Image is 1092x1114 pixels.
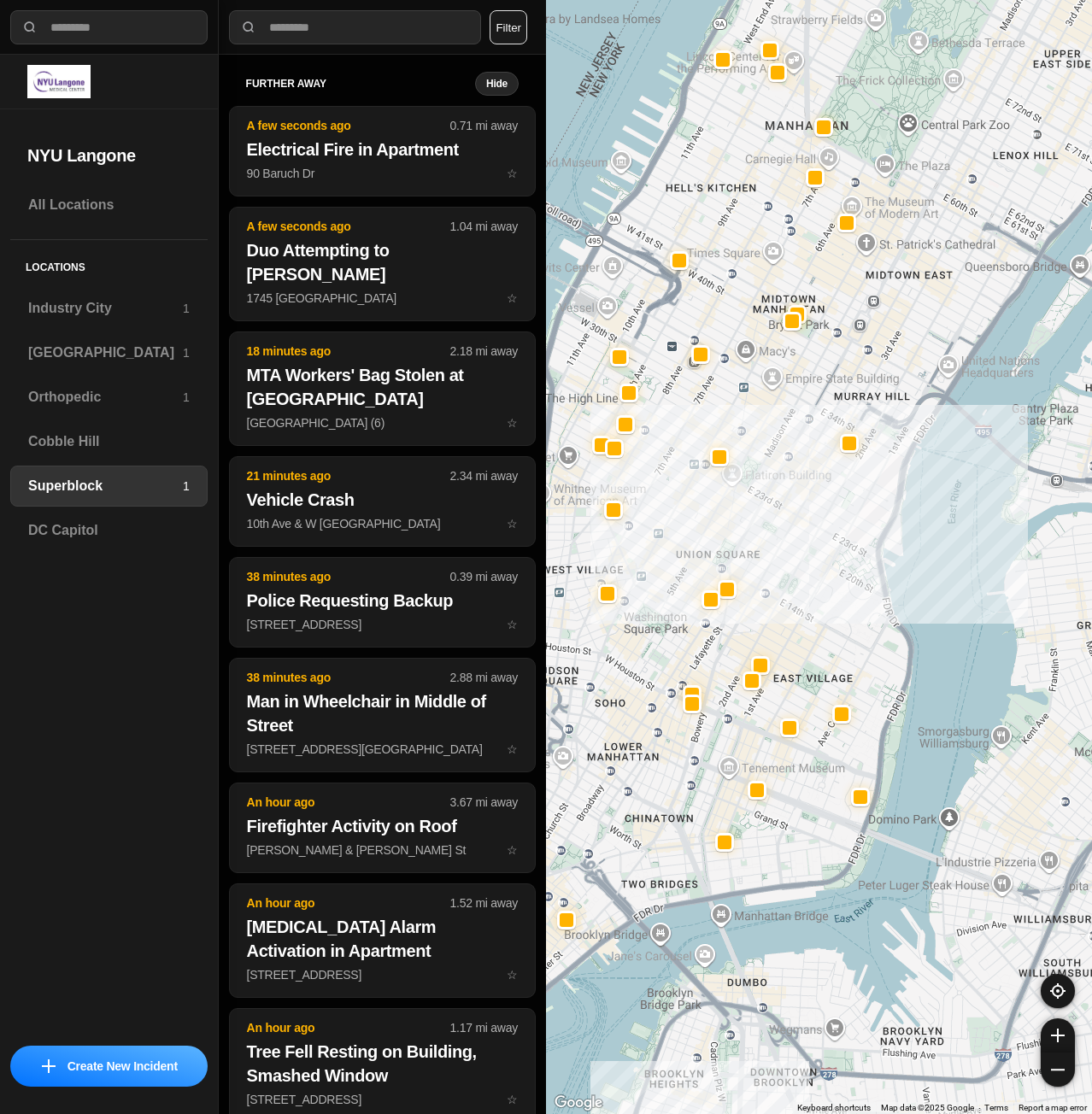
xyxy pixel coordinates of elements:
[247,814,518,838] h2: Firefighter Activity on Roof
[183,478,190,495] p: 1
[10,421,208,462] a: Cobble Hill
[229,456,536,547] button: 21 minutes ago2.34 mi awayVehicle Crash10th Ave & W [GEOGRAPHIC_DATA]star
[797,1102,871,1114] button: Keyboard shortcuts
[450,218,518,235] p: 1.04 mi away
[450,343,518,360] p: 2.18 mi away
[486,77,508,91] small: Hide
[247,363,518,411] h2: MTA Workers' Bag Stolen at [GEOGRAPHIC_DATA]
[10,332,208,373] a: [GEOGRAPHIC_DATA]1
[1041,1018,1075,1052] button: zoom-in
[68,1058,178,1075] p: Create New Incident
[247,741,518,758] p: [STREET_ADDRESS][GEOGRAPHIC_DATA]
[247,568,450,585] p: 38 minutes ago
[183,344,190,361] p: 1
[507,742,518,756] span: star
[507,1093,518,1106] span: star
[247,669,450,686] p: 38 minutes ago
[450,1019,518,1036] p: 1.17 mi away
[450,568,518,585] p: 0.39 mi away
[28,476,183,496] h3: Superblock
[247,138,518,161] h2: Electrical Fire in Apartment
[10,466,208,507] a: Superblock1
[247,966,518,983] p: [STREET_ADDRESS]
[1051,1063,1065,1076] img: zoom-out
[247,841,518,859] p: [PERSON_NAME] & [PERSON_NAME] St
[246,77,475,91] h5: further away
[229,166,536,180] a: A few seconds ago0.71 mi awayElectrical Fire in Apartment90 Baruch Drstar
[229,1092,536,1106] a: An hour ago1.17 mi awayTree Fell Resting on Building, Smashed Window[STREET_ADDRESS]star
[229,742,536,756] a: 38 minutes ago2.88 mi awayMan in Wheelchair in Middle of Street[STREET_ADDRESS][GEOGRAPHIC_DATA]star
[229,331,536,446] button: 18 minutes ago2.18 mi awayMTA Workers' Bag Stolen at [GEOGRAPHIC_DATA][GEOGRAPHIC_DATA] (6)star
[550,1092,607,1114] img: Google
[507,843,518,857] span: star
[475,72,519,96] button: Hide
[550,1092,607,1114] a: Open this area in Google Maps (opens a new window)
[507,618,518,631] span: star
[247,1040,518,1088] h2: Tree Fell Resting on Building, Smashed Window
[247,290,518,307] p: 1745 [GEOGRAPHIC_DATA]
[10,185,208,226] a: All Locations
[229,842,536,857] a: An hour ago3.67 mi awayFirefighter Activity on Roof[PERSON_NAME] & [PERSON_NAME] Ststar
[247,915,518,963] h2: [MEDICAL_DATA] Alarm Activation in Apartment
[229,290,536,305] a: A few seconds ago1.04 mi awayDuo Attempting to [PERSON_NAME]1745 [GEOGRAPHIC_DATA]star
[10,510,208,551] a: DC Capitol
[450,669,518,686] p: 2.88 mi away
[229,967,536,982] a: An hour ago1.52 mi away[MEDICAL_DATA] Alarm Activation in Apartment[STREET_ADDRESS]star
[507,167,518,180] span: star
[229,883,536,998] button: An hour ago1.52 mi away[MEDICAL_DATA] Alarm Activation in Apartment[STREET_ADDRESS]star
[28,387,183,407] h3: Orthopedic
[247,165,518,182] p: 90 Baruch Dr
[247,117,450,134] p: A few seconds ago
[247,515,518,532] p: 10th Ave & W [GEOGRAPHIC_DATA]
[247,218,450,235] p: A few seconds ago
[507,968,518,982] span: star
[1041,1052,1075,1087] button: zoom-out
[1051,1029,1065,1042] img: zoom-in
[240,19,257,36] img: search
[247,794,450,811] p: An hour ago
[247,1091,518,1108] p: [STREET_ADDRESS]
[247,689,518,737] h2: Man in Wheelchair in Middle of Street
[247,1019,450,1036] p: An hour ago
[247,467,450,484] p: 21 minutes ago
[229,516,536,531] a: 21 minutes ago2.34 mi awayVehicle Crash10th Ave & W [GEOGRAPHIC_DATA]star
[10,1046,208,1087] button: iconCreate New Incident
[229,415,536,430] a: 18 minutes ago2.18 mi awayMTA Workers' Bag Stolen at [GEOGRAPHIC_DATA][GEOGRAPHIC_DATA] (6)star
[247,343,450,360] p: 18 minutes ago
[881,1103,974,1112] span: Map data ©2025 Google
[1041,974,1075,1008] button: recenter
[28,431,190,452] h3: Cobble Hill
[10,288,208,329] a: Industry City1
[28,195,190,215] h3: All Locations
[507,291,518,305] span: star
[507,416,518,430] span: star
[183,300,190,317] p: 1
[27,144,191,167] h2: NYU Langone
[229,658,536,772] button: 38 minutes ago2.88 mi awayMan in Wheelchair in Middle of Street[STREET_ADDRESS][GEOGRAPHIC_DATA]star
[27,65,91,98] img: logo
[450,794,518,811] p: 3.67 mi away
[229,617,536,631] a: 38 minutes ago0.39 mi awayPolice Requesting Backup[STREET_ADDRESS]star
[450,117,518,134] p: 0.71 mi away
[247,414,518,431] p: [GEOGRAPHIC_DATA] (6)
[28,298,183,319] h3: Industry City
[229,207,536,321] button: A few seconds ago1.04 mi awayDuo Attempting to [PERSON_NAME]1745 [GEOGRAPHIC_DATA]star
[229,106,536,196] button: A few seconds ago0.71 mi awayElectrical Fire in Apartment90 Baruch Drstar
[1019,1103,1087,1112] a: Report a map error
[247,589,518,613] h2: Police Requesting Backup
[10,240,208,288] h5: Locations
[21,19,38,36] img: search
[247,488,518,512] h2: Vehicle Crash
[28,520,190,541] h3: DC Capitol
[247,616,518,633] p: [STREET_ADDRESS]
[42,1059,56,1073] img: icon
[247,894,450,912] p: An hour ago
[247,238,518,286] h2: Duo Attempting to [PERSON_NAME]
[10,377,208,418] a: Orthopedic1
[229,557,536,648] button: 38 minutes ago0.39 mi awayPolice Requesting Backup[STREET_ADDRESS]star
[450,894,518,912] p: 1.52 mi away
[183,389,190,406] p: 1
[490,10,527,44] button: Filter
[229,783,536,873] button: An hour ago3.67 mi awayFirefighter Activity on Roof[PERSON_NAME] & [PERSON_NAME] Ststar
